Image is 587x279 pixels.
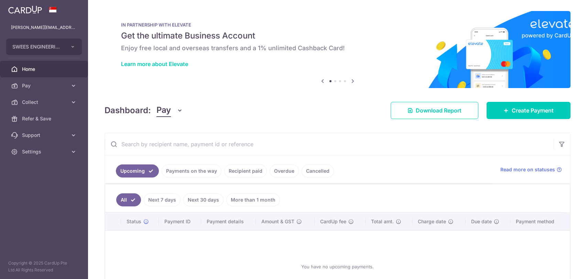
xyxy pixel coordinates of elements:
h6: Enjoy free local and overseas transfers and a 1% unlimited Cashback Card! [121,44,554,52]
span: Refer & Save [22,115,67,122]
span: Home [22,66,67,73]
h5: Get the ultimate Business Account [121,30,554,41]
a: Upcoming [116,164,159,178]
h4: Dashboard: [105,104,151,117]
a: Read more on statuses [500,166,562,173]
button: SWEES ENGINEERING CO (PTE.) LTD. [6,39,82,55]
iframe: Opens a widget where you can find more information [543,258,580,276]
th: Payment details [201,213,256,230]
a: Overdue [270,164,299,178]
p: [PERSON_NAME][EMAIL_ADDRESS][DOMAIN_NAME] [11,24,77,31]
span: Support [22,132,67,139]
img: CardUp [8,6,42,14]
th: Payment ID [159,213,201,230]
a: More than 1 month [226,193,280,206]
a: Create Payment [487,102,570,119]
a: Next 7 days [144,193,181,206]
a: Cancelled [302,164,334,178]
span: Pay [156,104,171,117]
span: Read more on statuses [500,166,555,173]
span: Due date [471,218,492,225]
button: Pay [156,104,183,117]
span: Total amt. [371,218,394,225]
a: All [116,193,141,206]
a: Download Report [391,102,478,119]
span: Download Report [416,106,461,115]
span: Pay [22,82,67,89]
span: Create Payment [512,106,554,115]
span: Settings [22,148,67,155]
a: Learn more about Elevate [121,61,188,67]
span: Collect [22,99,67,106]
span: SWEES ENGINEERING CO (PTE.) LTD. [12,43,63,50]
span: Status [127,218,141,225]
img: Renovation banner [105,11,570,88]
span: Charge date [418,218,446,225]
th: Payment method [510,213,570,230]
span: Amount & GST [261,218,294,225]
a: Payments on the way [162,164,221,178]
input: Search by recipient name, payment id or reference [105,133,554,155]
span: CardUp fee [320,218,346,225]
p: IN PARTNERSHIP WITH ELEVATE [121,22,554,28]
a: Recipient paid [224,164,267,178]
a: Next 30 days [183,193,224,206]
